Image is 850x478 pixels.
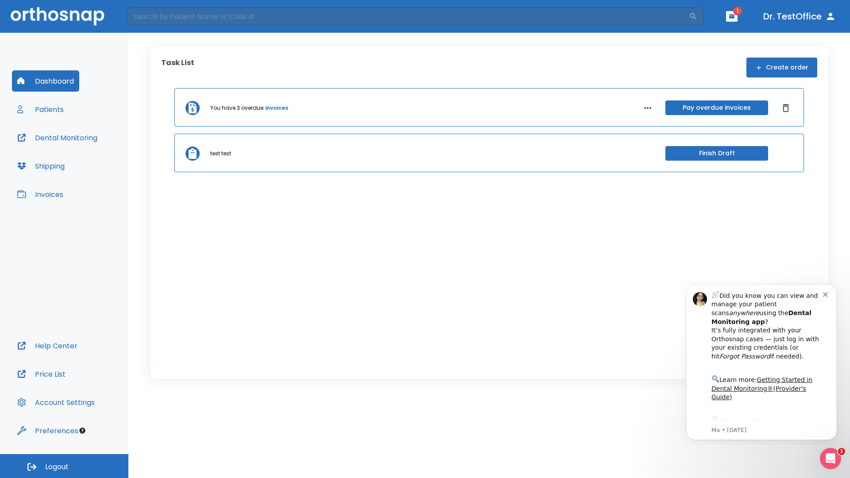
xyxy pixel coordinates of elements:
[12,127,103,148] button: Dental Monitoring
[12,420,84,441] button: Preferences
[210,104,263,112] p: You have 3 overdue
[12,70,79,92] button: Dashboard
[746,58,817,77] button: Create order
[665,146,768,161] button: Finish Draft
[39,139,150,184] div: Download the app: | ​ Let us know if you need help getting started!
[210,150,231,158] p: test test
[161,58,194,77] p: Task List
[673,276,850,445] iframe: Intercom notifications message
[11,7,104,25] img: Orthosnap
[127,8,689,25] input: Search by Patient Name or Case #
[665,100,768,115] button: Pay overdue invoices
[12,155,70,177] button: Shipping
[12,392,100,413] button: Account Settings
[45,462,69,472] span: Logout
[12,363,71,385] button: Price List
[78,427,86,435] div: Tooltip anchor
[733,7,742,15] span: 1
[12,335,83,356] button: Help Center
[39,141,117,157] a: App Store
[39,150,150,158] p: Message from Ma, sent 5w ago
[820,448,841,469] iframe: Intercom live chat
[150,14,157,21] button: Dismiss notification
[12,99,69,120] button: Patients
[760,8,839,24] button: Dr. TestOffice
[838,448,845,455] span: 1
[12,184,69,205] button: Invoices
[779,101,793,115] button: Dismiss
[265,104,288,112] a: invoices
